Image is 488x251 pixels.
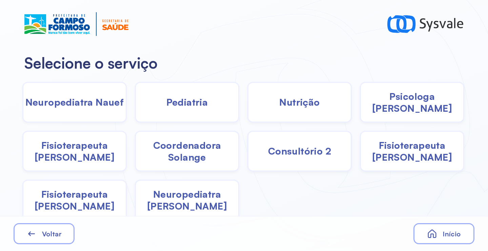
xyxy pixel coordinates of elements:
[23,188,126,212] span: Fisioterapeuta [PERSON_NAME]
[166,96,208,108] span: Pediatria
[361,139,463,163] span: Fisioterapeuta [PERSON_NAME]
[24,12,128,36] img: Logotipo do estabelecimento
[23,139,126,163] span: Fisioterapeuta [PERSON_NAME]
[268,145,331,157] span: Consultório 2
[25,96,124,108] span: Neuropediatra Nauef
[136,188,238,212] span: Neuropediatra [PERSON_NAME]
[361,90,463,114] span: Psicologa [PERSON_NAME]
[387,12,464,36] img: logo-sysvale.svg
[279,96,320,108] span: Nutrição
[443,230,461,238] span: Início
[136,139,238,163] span: Coordenadora Solange
[42,230,62,238] span: Voltar
[24,54,464,72] h2: Selecione o serviço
